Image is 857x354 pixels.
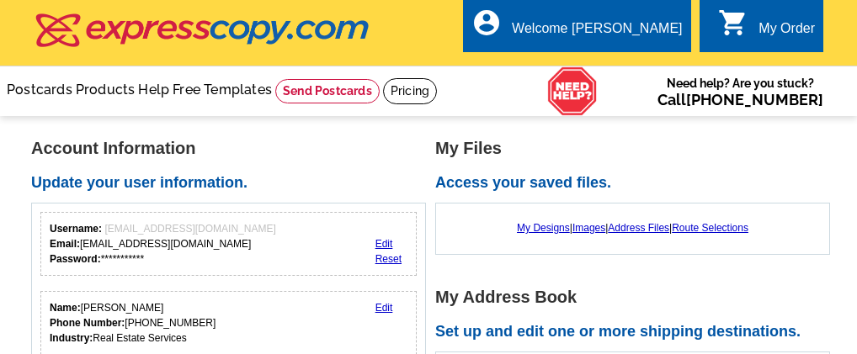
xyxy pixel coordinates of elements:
[657,91,823,108] span: Call
[435,140,839,157] h1: My Files
[718,18,815,40] a: shopping_cart My Order
[50,302,81,314] strong: Name:
[50,238,80,250] strong: Email:
[435,288,839,306] h1: My Address Book
[375,302,393,314] a: Edit
[471,8,502,38] i: account_circle
[572,222,605,234] a: Images
[435,174,839,193] h2: Access your saved files.
[718,8,748,38] i: shopping_cart
[375,238,393,250] a: Edit
[672,222,748,234] a: Route Selections
[517,222,570,234] a: My Designs
[435,323,839,341] h2: Set up and edit one or more shipping destinations.
[50,300,216,346] div: [PERSON_NAME] [PHONE_NUMBER] Real Estate Services
[50,253,101,265] strong: Password:
[173,82,272,98] a: Free Templates
[138,82,169,98] a: Help
[547,66,598,116] img: help
[7,82,72,98] a: Postcards
[375,253,402,265] a: Reset
[759,21,815,45] div: My Order
[608,222,669,234] a: Address Files
[31,140,435,157] h1: Account Information
[40,212,417,276] div: Your login information.
[50,317,125,329] strong: Phone Number:
[686,91,823,108] a: [PHONE_NUMBER]
[104,223,275,235] span: [EMAIL_ADDRESS][DOMAIN_NAME]
[512,21,682,45] div: Welcome [PERSON_NAME]
[657,75,823,108] span: Need help? Are you stuck?
[31,174,435,193] h2: Update your user information.
[76,82,136,98] a: Products
[444,212,821,244] div: | | |
[50,332,93,344] strong: Industry:
[50,223,102,235] strong: Username:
